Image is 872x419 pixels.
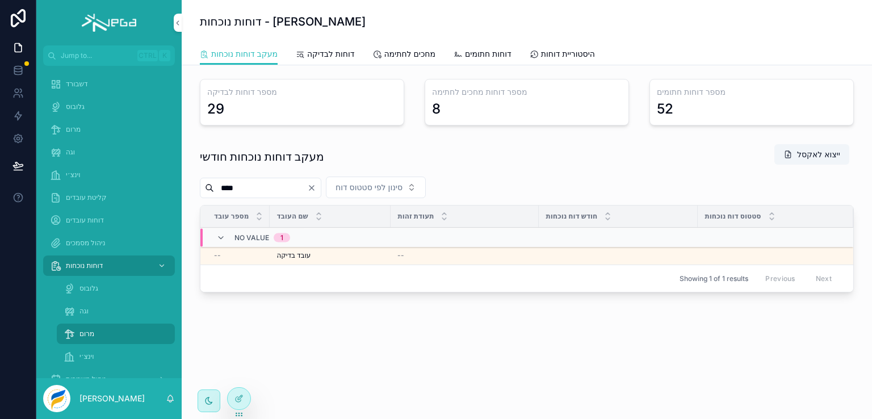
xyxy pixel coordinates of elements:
[214,212,249,221] span: מספר עובד
[66,375,106,384] span: ניהול משמרות
[43,142,175,162] a: וגה
[57,324,175,344] a: מרום
[307,48,355,60] span: דוחות לבדיקה
[774,144,849,165] button: ייצוא לאקסל
[66,193,107,202] span: קליטת עובדים
[57,301,175,321] a: וגה
[432,100,441,118] div: 8
[43,255,175,276] a: דוחות נוכחות
[66,148,75,157] span: וגה
[384,48,435,60] span: מחכים לחתימה
[66,170,81,179] span: וינצ׳י
[43,74,175,94] a: דשבורד
[336,182,403,193] span: סינון לפי סטטוס דוח
[541,48,595,60] span: היסטוריית דוחות
[66,79,88,89] span: דשבורד
[57,278,175,299] a: גלובוס
[276,251,311,260] span: עובד בדיקה
[82,14,136,32] img: App logo
[307,183,321,192] button: Clear
[79,352,94,361] span: וינצ׳י
[465,48,512,60] span: דוחות חתומים
[207,100,224,118] div: 29
[43,97,175,117] a: גלובוס
[43,45,175,66] button: Jump to...CtrlK
[66,125,81,134] span: מרום
[276,212,308,221] span: שם העובד
[79,329,94,338] span: מרום
[36,66,182,378] div: scrollable content
[372,44,435,66] a: מחכים לחתימה
[657,100,673,118] div: 52
[680,274,748,283] span: Showing 1 of 1 results
[200,44,278,65] a: מעקב דוחות נוכחות
[43,165,175,185] a: וינצ׳י
[530,44,595,66] a: היסטוריית דוחות
[43,187,175,208] a: קליטת עובדים
[546,212,597,221] span: חודש דוח נוכחות
[200,14,366,30] h1: דוחות נוכחות - [PERSON_NAME]
[43,233,175,253] a: ניהול מסמכים
[66,238,106,248] span: ניהול מסמכים
[57,346,175,367] a: וינצ׳י
[397,251,404,260] span: --
[454,44,512,66] a: דוחות חתומים
[705,212,761,221] span: סטטוס דוח נוכחות
[234,233,269,242] span: No value
[137,50,158,61] span: Ctrl
[214,251,221,260] span: --
[207,86,397,98] h3: מספר דוחות לבדיקה
[657,86,846,98] h3: מספר דוחות חתומים
[66,261,103,270] span: דוחות נוכחות
[61,51,133,60] span: Jump to...
[43,119,175,140] a: מרום
[296,44,355,66] a: דוחות לבדיקה
[326,177,426,198] button: Select Button
[432,86,622,98] h3: מספר דוחות מחכים לחתימה
[397,212,434,221] span: תעודת זהות
[66,102,85,111] span: גלובוס
[43,369,175,389] a: ניהול משמרות
[200,149,324,165] h1: מעקב דוחות נוכחות חודשי
[79,307,89,316] span: וגה
[79,393,145,404] p: [PERSON_NAME]
[160,51,169,60] span: K
[211,48,278,60] span: מעקב דוחות נוכחות
[280,233,283,242] div: 1
[79,284,98,293] span: גלובוס
[43,210,175,231] a: דוחות עובדים
[66,216,104,225] span: דוחות עובדים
